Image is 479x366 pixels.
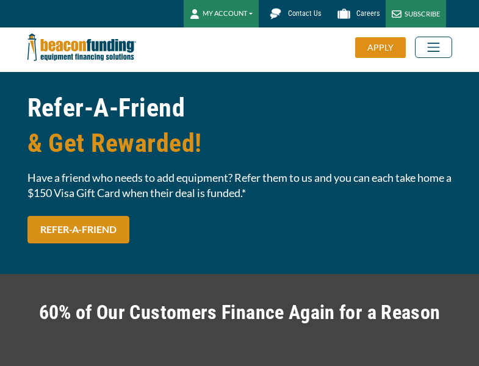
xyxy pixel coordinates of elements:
a: APPLY [355,37,415,58]
a: Careers [327,3,386,24]
h1: Refer-A-Friend [27,90,452,161]
span: Contact Us [288,9,321,18]
img: Beacon Funding Careers [333,3,355,24]
a: REFER-A-FRIEND [27,216,129,243]
h2: 60% of Our Customers Finance Again for a Reason [27,298,452,326]
button: Toggle navigation [415,37,452,58]
span: Careers [356,9,380,18]
span: & Get Rewarded! [27,126,452,161]
div: APPLY [355,37,406,58]
a: Contact Us [259,3,327,24]
img: Beacon Funding chat [265,3,286,24]
img: Beacon Funding Corporation logo [27,27,136,67]
span: Have a friend who needs to add equipment? Refer them to us and you can each take home a $150 Visa... [27,170,452,201]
